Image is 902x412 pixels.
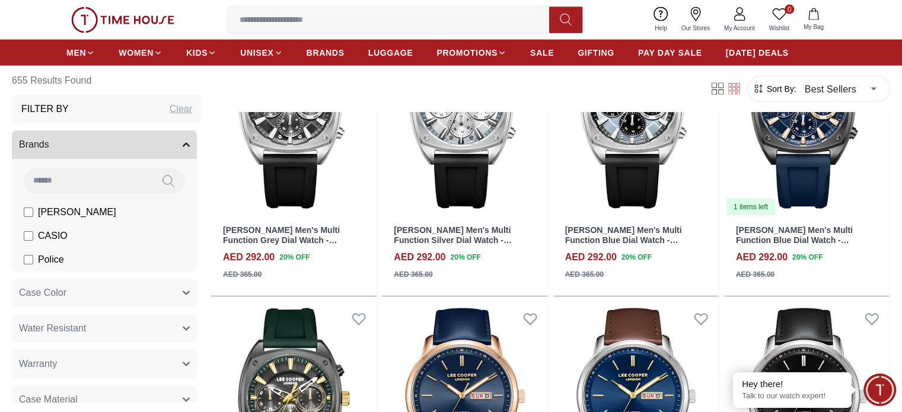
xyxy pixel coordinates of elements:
[394,269,432,280] div: AED 365.00
[638,42,702,63] a: PAY DAY SALE
[764,83,796,95] span: Sort By:
[24,255,33,264] input: Police
[764,24,794,33] span: Wishlist
[648,5,674,35] a: Help
[578,42,614,63] a: GIFTING
[307,47,345,59] span: BRANDS
[12,279,197,307] button: Case Color
[450,252,480,263] span: 20 % OFF
[38,253,64,267] span: Police
[436,42,506,63] a: PROMOTIONS
[19,286,66,300] span: Case Color
[170,102,192,116] div: Clear
[762,5,796,35] a: 0Wishlist
[553,7,719,216] img: Lee Cooper Men's Multi Function Blue Dial Watch - LC08237.301
[186,47,208,59] span: KIDS
[650,24,672,33] span: Help
[38,229,68,243] span: CASIO
[19,392,78,407] span: Case Material
[382,7,547,216] img: Lee Cooper Men's Multi Function Silver Dial Watch - LC08237.331
[753,83,796,95] button: Sort By:
[19,357,57,371] span: Warranty
[240,47,273,59] span: UNISEX
[621,252,652,263] span: 20 % OFF
[530,42,554,63] a: SALE
[436,47,498,59] span: PROMOTIONS
[742,378,843,390] div: Hey there!
[307,42,345,63] a: BRANDS
[240,42,282,63] a: UNISEX
[785,5,794,14] span: 0
[12,130,197,159] button: Brands
[19,138,49,152] span: Brands
[368,42,413,63] a: LUGGAGE
[279,252,310,263] span: 20 % OFF
[726,199,775,215] div: 1 items left
[742,391,843,401] p: Talk to our watch expert!
[719,24,760,33] span: My Account
[19,321,86,336] span: Water Resistant
[792,252,823,263] span: 20 % OFF
[726,42,789,63] a: [DATE] DEALS
[38,205,116,219] span: [PERSON_NAME]
[12,350,197,378] button: Warranty
[674,5,717,35] a: Our Stores
[211,7,377,216] img: Lee Cooper Men's Multi Function Grey Dial Watch - LC08237.361
[119,42,162,63] a: WOMEN
[677,24,715,33] span: Our Stores
[71,7,174,33] img: ...
[726,47,789,59] span: [DATE] DEALS
[530,47,554,59] span: SALE
[796,72,885,106] div: Best Sellers
[66,42,95,63] a: MEN
[565,269,604,280] div: AED 365.00
[736,269,774,280] div: AED 365.00
[24,207,33,217] input: [PERSON_NAME]
[368,47,413,59] span: LUGGAGE
[724,7,890,216] img: Lee Cooper Men's Multi Function Blue Dial Watch - LC08237.099
[638,47,702,59] span: PAY DAY SALE
[565,225,682,255] a: [PERSON_NAME] Men's Multi Function Blue Dial Watch - LC08237.301
[12,66,202,95] h6: 655 Results Found
[799,23,828,31] span: My Bag
[186,42,216,63] a: KIDS
[724,7,890,216] a: Lee Cooper Men's Multi Function Blue Dial Watch - LC08237.0991 items left
[66,47,86,59] span: MEN
[565,250,617,264] h4: AED 292.00
[24,231,33,241] input: CASIO
[119,47,154,59] span: WOMEN
[223,250,275,264] h4: AED 292.00
[223,269,262,280] div: AED 365.00
[394,250,445,264] h4: AED 292.00
[736,250,788,264] h4: AED 292.00
[223,225,340,255] a: [PERSON_NAME] Men's Multi Function Grey Dial Watch - LC08237.361
[736,225,853,255] a: [PERSON_NAME] Men's Multi Function Blue Dial Watch - LC08237.099
[863,373,896,406] div: Chat Widget
[21,102,69,116] h3: Filter By
[12,314,197,343] button: Water Resistant
[394,225,512,255] a: [PERSON_NAME] Men's Multi Function Silver Dial Watch - LC08237.331
[578,47,614,59] span: GIFTING
[796,6,831,34] button: My Bag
